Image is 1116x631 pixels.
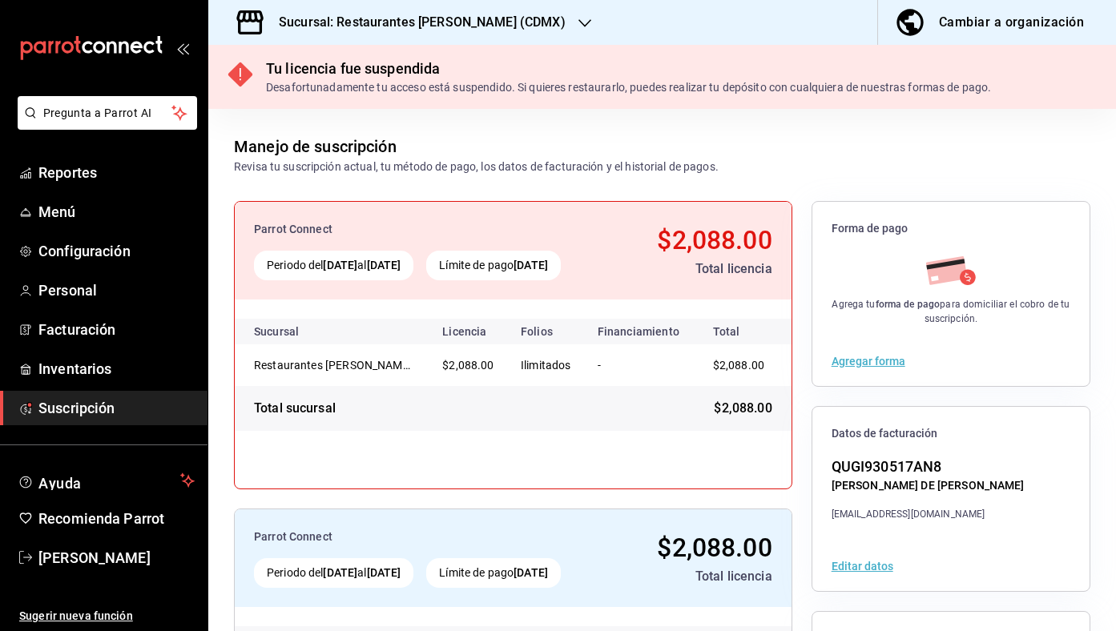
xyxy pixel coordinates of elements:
div: Agrega tu para domiciliar el cobro de tu suscripción. [832,297,1070,326]
span: Recomienda Parrot [38,508,195,529]
span: Sugerir nueva función [19,608,195,625]
div: Periodo del al [254,251,413,280]
span: Suscripción [38,397,195,419]
span: Menú [38,201,195,223]
div: Periodo del al [254,558,413,588]
button: Editar datos [832,561,893,572]
strong: [DATE] [323,259,357,271]
div: Restaurantes [PERSON_NAME] (CDMX) [254,357,414,373]
span: $2,088.00 [657,225,772,255]
th: Licencia [429,319,508,344]
td: Ilimitados [508,344,585,386]
span: Configuración [38,240,195,262]
th: Financiamiento [585,319,694,344]
td: - [585,344,694,386]
strong: [DATE] [323,566,357,579]
div: Total licencia [615,567,772,586]
span: Datos de facturación [832,426,1070,441]
span: $2,088.00 [657,533,772,563]
span: $2,088.00 [442,359,494,372]
div: Sucursal [254,325,342,338]
span: Ayuda [38,471,174,490]
span: [PERSON_NAME] [38,547,195,569]
span: Forma de pago [832,221,1070,236]
a: Pregunta a Parrot AI [11,116,197,133]
span: Inventarios [38,358,195,380]
div: Parrot Connect [254,221,602,238]
button: Agregar forma [832,356,905,367]
span: $2,088.00 [714,399,772,418]
div: Total licencia [615,259,772,279]
button: Pregunta a Parrot AI [18,96,197,130]
div: Límite de pago [426,558,561,588]
th: Folios [508,319,585,344]
div: Revisa tu suscripción actual, tu método de pago, los datos de facturación y el historial de pagos. [234,159,719,175]
div: Límite de pago [426,251,561,280]
th: Total [694,319,792,344]
div: [PERSON_NAME] DE [PERSON_NAME] [832,477,1025,494]
strong: forma de pago [876,299,941,310]
div: Tu licencia fue suspendida [266,58,991,79]
h3: Sucursal: Restaurantes [PERSON_NAME] (CDMX) [266,13,566,32]
span: $2,088.00 [713,359,764,372]
strong: [DATE] [367,259,401,271]
div: Desafortunadamente tu acceso está suspendido. Si quieres restaurarlo, puedes realizar tu depósito... [266,79,991,96]
div: Parrot Connect [254,529,602,545]
span: Reportes [38,162,195,183]
div: [EMAIL_ADDRESS][DOMAIN_NAME] [832,507,1025,521]
span: Personal [38,279,195,301]
strong: [DATE] [367,566,401,579]
div: Cambiar a organización [939,11,1084,34]
div: Total sucursal [254,399,336,418]
div: Restaurantes Quiroz (CDMX) [254,357,414,373]
strong: [DATE] [514,566,548,579]
button: open_drawer_menu [176,42,189,54]
div: QUGI930517AN8 [832,456,1025,477]
strong: [DATE] [514,259,548,271]
span: Facturación [38,319,195,340]
span: Pregunta a Parrot AI [43,105,172,122]
div: Manejo de suscripción [234,135,397,159]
